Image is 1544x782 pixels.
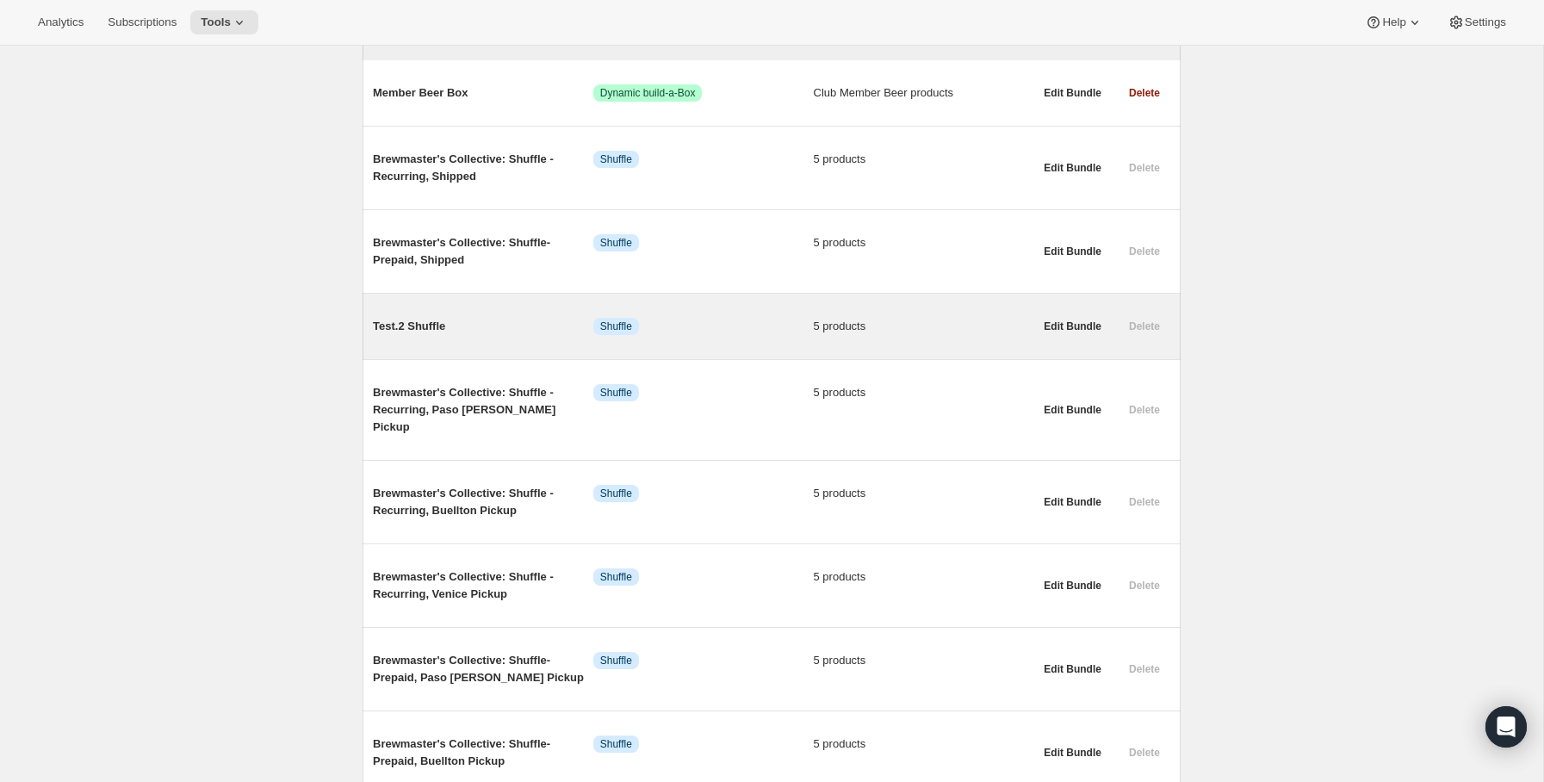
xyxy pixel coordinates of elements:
[600,570,632,584] span: Shuffle
[814,568,1034,586] span: 5 products
[373,384,593,436] span: Brewmaster's Collective: Shuffle - Recurring, Paso [PERSON_NAME] Pickup
[1355,10,1433,34] button: Help
[373,735,593,770] span: Brewmaster's Collective: Shuffle- Prepaid, Buellton Pickup
[38,16,84,29] span: Analytics
[814,234,1034,251] span: 5 products
[600,386,632,400] span: Shuffle
[1044,579,1101,593] span: Edit Bundle
[1033,398,1112,422] button: Edit Bundle
[814,485,1034,502] span: 5 products
[1033,657,1112,681] button: Edit Bundle
[1044,86,1101,100] span: Edit Bundle
[1044,245,1101,258] span: Edit Bundle
[1033,156,1112,180] button: Edit Bundle
[1129,86,1160,100] span: Delete
[1485,706,1527,748] div: Open Intercom Messenger
[814,735,1034,753] span: 5 products
[1033,81,1112,105] button: Edit Bundle
[97,10,187,34] button: Subscriptions
[814,652,1034,669] span: 5 products
[28,10,94,34] button: Analytics
[373,485,593,519] span: Brewmaster's Collective: Shuffle - Recurring, Buellton Pickup
[600,654,632,667] span: Shuffle
[201,16,231,29] span: Tools
[1044,320,1101,333] span: Edit Bundle
[600,487,632,500] span: Shuffle
[190,10,258,34] button: Tools
[1382,16,1405,29] span: Help
[1033,574,1112,598] button: Edit Bundle
[814,384,1034,401] span: 5 products
[108,16,177,29] span: Subscriptions
[1033,314,1112,338] button: Edit Bundle
[600,152,632,166] span: Shuffle
[373,84,593,102] span: Member Beer Box
[1044,662,1101,676] span: Edit Bundle
[814,84,1034,102] span: Club Member Beer products
[1033,741,1112,765] button: Edit Bundle
[1033,490,1112,514] button: Edit Bundle
[600,320,632,333] span: Shuffle
[373,568,593,603] span: Brewmaster's Collective: Shuffle - Recurring, Venice Pickup
[814,318,1034,335] span: 5 products
[373,318,593,335] span: Test.2 Shuffle
[1044,161,1101,175] span: Edit Bundle
[1044,403,1101,417] span: Edit Bundle
[1465,16,1506,29] span: Settings
[1044,495,1101,509] span: Edit Bundle
[1437,10,1516,34] button: Settings
[373,652,593,686] span: Brewmaster's Collective: Shuffle- Prepaid, Paso [PERSON_NAME] Pickup
[1044,746,1101,760] span: Edit Bundle
[1119,81,1170,105] button: Delete
[600,737,632,751] span: Shuffle
[373,151,593,185] span: Brewmaster's Collective: Shuffle - Recurring, Shipped
[600,86,696,100] span: Dynamic build-a-Box
[1033,239,1112,264] button: Edit Bundle
[600,236,632,250] span: Shuffle
[814,151,1034,168] span: 5 products
[373,234,593,269] span: Brewmaster's Collective: Shuffle- Prepaid, Shipped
